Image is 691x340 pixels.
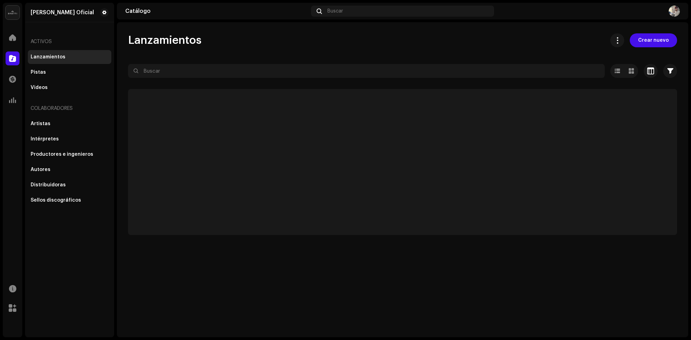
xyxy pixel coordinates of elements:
[28,178,111,192] re-m-nav-item: Distribuidoras
[31,10,94,15] div: Deejay Maquina Oficial
[28,33,111,50] re-a-nav-header: Activos
[31,121,50,127] div: Artistas
[31,85,48,90] div: Videos
[125,8,308,14] div: Catálogo
[31,54,65,60] div: Lanzamientos
[630,33,677,47] button: Crear nuevo
[28,50,111,64] re-m-nav-item: Lanzamientos
[128,33,201,47] span: Lanzamientos
[327,8,343,14] span: Buscar
[638,33,669,47] span: Crear nuevo
[669,6,680,17] img: 852d329a-1acc-4078-8467-7e42b92f1d24
[28,163,111,177] re-m-nav-item: Autores
[31,182,66,188] div: Distribuidoras
[28,132,111,146] re-m-nav-item: Intérpretes
[6,6,19,19] img: 02a7c2d3-3c89-4098-b12f-2ff2945c95ee
[28,147,111,161] re-m-nav-item: Productores e ingenieros
[28,100,111,117] re-a-nav-header: Colaboradores
[31,70,46,75] div: Pistas
[28,65,111,79] re-m-nav-item: Pistas
[28,81,111,95] re-m-nav-item: Videos
[28,117,111,131] re-m-nav-item: Artistas
[31,167,50,172] div: Autores
[31,136,59,142] div: Intérpretes
[128,64,605,78] input: Buscar
[31,152,93,157] div: Productores e ingenieros
[31,197,81,203] div: Sellos discográficos
[28,193,111,207] re-m-nav-item: Sellos discográficos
